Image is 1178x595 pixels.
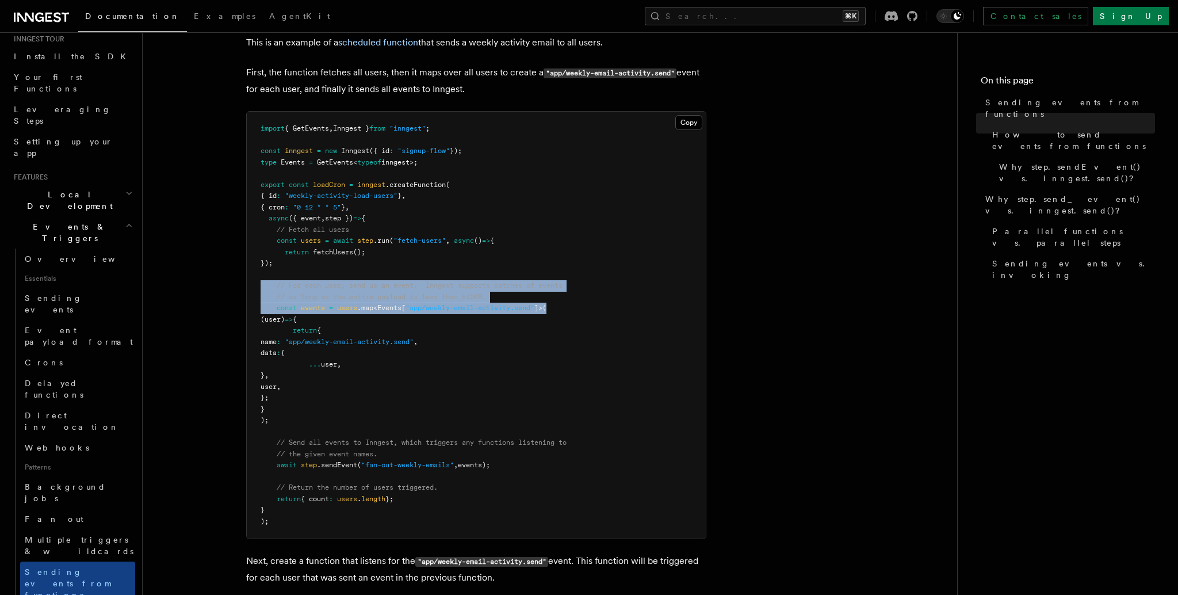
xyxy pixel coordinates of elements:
[277,192,281,200] span: :
[277,304,297,312] span: const
[9,46,135,67] a: Install the SDK
[357,461,361,469] span: (
[293,203,341,211] span: "0 12 * * 5"
[20,373,135,405] a: Delayed functions
[338,37,418,48] a: scheduled function
[675,115,702,130] button: Copy
[25,443,89,452] span: Webhooks
[341,203,345,211] span: }
[313,181,345,189] span: loadCron
[277,450,377,458] span: // the given event names.
[415,557,548,567] code: "app/weekly-email-activity.send"
[25,326,133,346] span: Event payload format
[261,124,285,132] span: import
[446,181,450,189] span: (
[337,360,341,368] span: ,
[381,158,418,166] span: inngest>;
[361,461,454,469] span: "fan-out-weekly-emails"
[9,184,135,216] button: Local Development
[261,416,269,424] span: );
[261,203,285,211] span: { cron
[285,124,329,132] span: { GetEvents
[309,158,313,166] span: =
[983,7,1088,25] a: Contact sales
[397,147,450,155] span: "signup-flow"
[20,249,135,269] a: Overview
[9,99,135,131] a: Leveraging Steps
[369,147,389,155] span: ({ id
[262,3,337,31] a: AgentKit
[389,237,393,245] span: (
[389,147,393,155] span: :
[985,97,1155,120] span: Sending events from functions
[261,259,273,267] span: });
[281,349,285,357] span: {
[293,326,317,334] span: return
[277,495,301,503] span: return
[337,495,357,503] span: users
[317,158,353,166] span: GetEvents
[474,237,482,245] span: ()
[285,192,397,200] span: "weekly-activity-load-users"
[406,304,534,312] span: "app/weekly-email-activity.send"
[246,64,706,97] p: First, the function fetches all users, then it maps over all users to create a event for each use...
[325,214,353,222] span: step })
[995,157,1155,189] a: Why step.sendEvent() vs. inngest.send()?
[85,12,180,21] span: Documentation
[269,214,289,222] span: async
[9,173,48,182] span: Features
[9,189,125,212] span: Local Development
[446,237,450,245] span: ,
[261,158,277,166] span: type
[20,320,135,352] a: Event payload format
[645,7,866,25] button: Search...⌘K
[20,458,135,476] span: Patterns
[301,237,321,245] span: users
[301,304,325,312] span: events
[25,358,63,367] span: Crons
[261,405,265,413] span: }
[277,293,486,301] span: // as long as the entire payload is less than 512KB.
[357,237,373,245] span: step
[20,269,135,288] span: Essentials
[341,147,369,155] span: Inngest
[277,338,281,346] span: :
[14,137,113,158] span: Setting up your app
[261,315,285,323] span: (user)
[9,35,64,44] span: Inngest tour
[385,495,393,503] span: };
[377,304,401,312] span: Events
[9,131,135,163] a: Setting up your app
[277,438,567,447] span: // Send all events to Inngest, which triggers any functions listening to
[317,147,321,155] span: =
[353,158,357,166] span: <
[301,495,329,503] span: { count
[25,411,119,432] span: Direct invocation
[78,3,187,32] a: Documentation
[20,437,135,458] a: Webhooks
[25,514,83,524] span: Fan out
[14,73,82,93] span: Your first Functions
[261,394,269,402] span: };
[981,189,1155,221] a: Why step.send_event() vs. inngest.send()?
[281,158,305,166] span: Events
[357,495,361,503] span: .
[277,281,563,289] span: // For each user, send us an event. Inngest supports batches of events
[981,92,1155,124] a: Sending events from functions
[992,258,1155,281] span: Sending events vs. invoking
[277,349,281,357] span: :
[20,529,135,562] a: Multiple triggers & wildcards
[1093,7,1169,25] a: Sign Up
[490,237,494,245] span: {
[9,221,125,244] span: Events & Triggers
[313,248,353,256] span: fetchUsers
[20,405,135,437] a: Direct invocation
[20,476,135,509] a: Background jobs
[337,304,357,312] span: users
[317,461,357,469] span: .sendEvent
[534,304,546,312] span: ]>(
[277,237,297,245] span: const
[357,304,373,312] span: .map
[357,181,385,189] span: inngest
[285,338,414,346] span: "app/weekly-email-activity.send"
